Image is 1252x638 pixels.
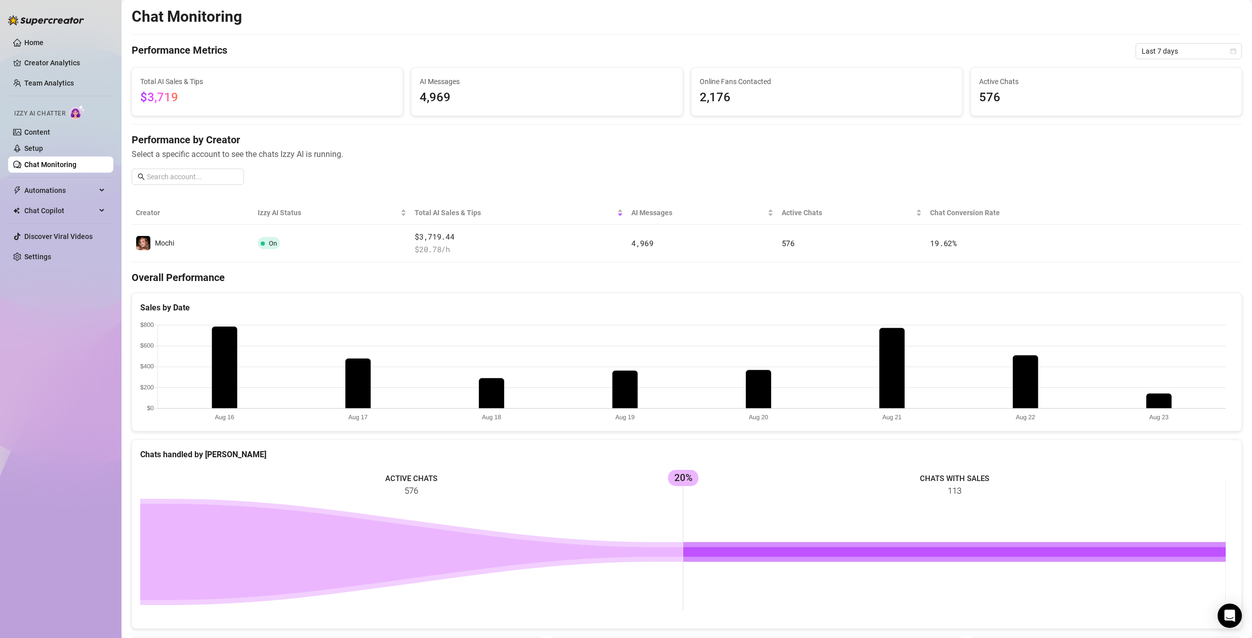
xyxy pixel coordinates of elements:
span: Select a specific account to see the chats Izzy AI is running. [132,148,1242,161]
span: Izzy AI Chatter [14,109,65,118]
span: 2,176 [700,88,954,107]
div: Open Intercom Messenger [1218,604,1242,628]
a: Team Analytics [24,79,74,87]
span: thunderbolt [13,186,21,194]
img: Mochi [136,236,150,250]
th: Creator [132,201,254,225]
a: Settings [24,253,51,261]
span: Mochi [155,239,174,247]
span: Izzy AI Status [258,207,398,218]
span: 4,969 [631,238,654,248]
span: Total AI Sales & Tips [415,207,615,218]
span: Chat Copilot [24,203,96,219]
img: AI Chatter [69,105,85,119]
span: On [269,240,277,247]
img: logo-BBDzfeDw.svg [8,15,84,25]
span: 19.62 % [930,238,956,248]
th: Chat Conversion Rate [926,201,1130,225]
a: Setup [24,144,43,152]
span: $3,719.44 [415,231,623,243]
span: Last 7 days [1142,44,1236,59]
span: calendar [1230,48,1236,54]
span: 576 [979,88,1233,107]
span: $ 20.78 /h [415,244,623,256]
span: Active Chats [782,207,914,218]
span: search [138,173,145,180]
th: AI Messages [627,201,778,225]
div: Sales by Date [140,301,1233,314]
th: Izzy AI Status [254,201,411,225]
a: Discover Viral Videos [24,232,93,241]
div: Chats handled by [PERSON_NAME] [140,448,1233,461]
span: Automations [24,182,96,198]
h2: Chat Monitoring [132,7,242,26]
h4: Overall Performance [132,270,1242,285]
span: 576 [782,238,795,248]
span: Total AI Sales & Tips [140,76,394,87]
span: Online Fans Contacted [700,76,954,87]
span: AI Messages [631,207,765,218]
img: Chat Copilot [13,207,20,214]
span: Active Chats [979,76,1233,87]
a: Creator Analytics [24,55,105,71]
th: Total AI Sales & Tips [411,201,627,225]
input: Search account... [147,171,238,182]
a: Home [24,38,44,47]
span: AI Messages [420,76,674,87]
span: $3,719 [140,90,178,104]
a: Chat Monitoring [24,161,76,169]
span: 4,969 [420,88,674,107]
a: Content [24,128,50,136]
h4: Performance by Creator [132,133,1242,147]
h4: Performance Metrics [132,43,227,59]
th: Active Chats [778,201,926,225]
